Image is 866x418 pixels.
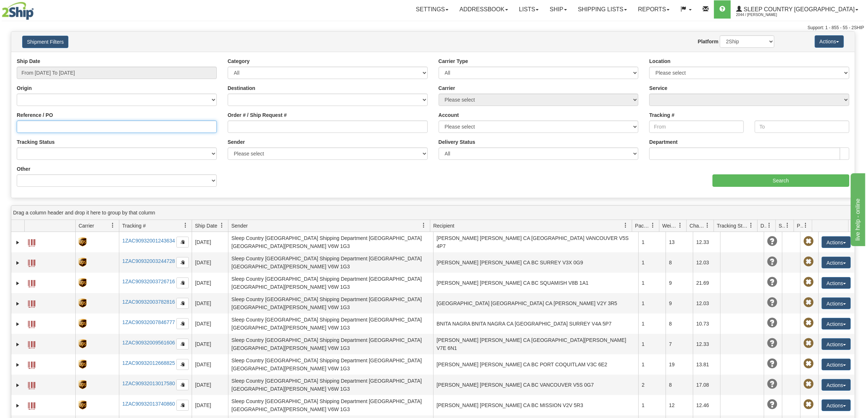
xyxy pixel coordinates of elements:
[822,359,851,370] button: Actions
[767,297,777,308] span: Unknown
[433,313,638,334] td: BNITA NAGRA BNITA NAGRA CA [GEOGRAPHIC_DATA] SURREY V4A 5P7
[803,277,814,287] span: Pickup Not Assigned
[439,58,468,65] label: Carrier Type
[228,354,433,375] td: Sleep Country [GEOGRAPHIC_DATA] Shipping Department [GEOGRAPHIC_DATA] [GEOGRAPHIC_DATA][PERSON_NA...
[176,339,189,350] button: Copy to clipboard
[122,380,175,386] a: 1ZAC90932013017580
[638,334,666,354] td: 1
[822,318,851,330] button: Actions
[228,58,250,65] label: Category
[17,111,53,119] label: Reference / PO
[439,111,459,119] label: Account
[192,293,228,313] td: [DATE]
[433,273,638,293] td: [PERSON_NAME] [PERSON_NAME] CA BC SQUAMISH V8B 1A1
[14,341,21,348] a: Expand
[195,222,217,229] span: Ship Date
[693,395,720,415] td: 12.46
[767,359,777,369] span: Unknown
[192,313,228,334] td: [DATE]
[822,297,851,309] button: Actions
[418,219,430,232] a: Sender filter column settings
[701,219,714,232] a: Charge filter column settings
[803,318,814,328] span: Pickup Not Assigned
[638,293,666,313] td: 1
[666,273,693,293] td: 9
[803,399,814,410] span: Pickup Not Assigned
[849,172,865,246] iframe: chat widget
[649,58,670,65] label: Location
[79,360,86,369] img: 8 - UPS
[28,236,35,248] a: Label
[439,84,455,92] label: Carrier
[122,401,175,407] a: 1ZAC90932013740860
[192,334,228,354] td: [DATE]
[79,380,86,389] img: 8 - UPS
[693,252,720,273] td: 12.03
[79,222,94,229] span: Carrier
[433,232,638,252] td: [PERSON_NAME] [PERSON_NAME] CA [GEOGRAPHIC_DATA] VANCOUVER V5S 4P7
[228,313,433,334] td: Sleep Country [GEOGRAPHIC_DATA] Shipping Department [GEOGRAPHIC_DATA] [GEOGRAPHIC_DATA][PERSON_NA...
[122,222,146,229] span: Tracking #
[779,222,785,229] span: Shipment Issues
[803,359,814,369] span: Pickup Not Assigned
[14,239,21,246] a: Expand
[666,354,693,375] td: 19
[122,238,175,244] a: 1ZAC90932001243634
[693,313,720,334] td: 10.73
[433,334,638,354] td: [PERSON_NAME] [PERSON_NAME] CA [GEOGRAPHIC_DATA][PERSON_NAME] V7E 6N1
[638,273,666,293] td: 1
[228,232,433,252] td: Sleep Country [GEOGRAPHIC_DATA] Shipping Department [GEOGRAPHIC_DATA] [GEOGRAPHIC_DATA][PERSON_NA...
[228,252,433,273] td: Sleep Country [GEOGRAPHIC_DATA] Shipping Department [GEOGRAPHIC_DATA] [GEOGRAPHIC_DATA][PERSON_NA...
[28,358,35,370] a: Label
[176,359,189,370] button: Copy to clipboard
[28,256,35,268] a: Label
[767,257,777,267] span: Unknown
[2,2,34,20] img: logo2044.jpg
[11,206,855,220] div: grid grouping header
[176,400,189,411] button: Copy to clipboard
[767,338,777,348] span: Unknown
[192,395,228,415] td: [DATE]
[28,318,35,329] a: Label
[14,280,21,287] a: Expand
[647,219,659,232] a: Packages filter column settings
[767,277,777,287] span: Unknown
[693,293,720,313] td: 12.03
[17,138,55,146] label: Tracking Status
[79,319,86,328] img: 8 - UPS
[822,277,851,289] button: Actions
[666,252,693,273] td: 8
[17,84,32,92] label: Origin
[666,313,693,334] td: 8
[755,121,849,133] input: To
[674,219,686,232] a: Weight filter column settings
[638,395,666,415] td: 1
[122,299,175,305] a: 1ZAC90932003782816
[192,375,228,395] td: [DATE]
[822,379,851,391] button: Actions
[228,293,433,313] td: Sleep Country [GEOGRAPHIC_DATA] Shipping Department [GEOGRAPHIC_DATA] [GEOGRAPHIC_DATA][PERSON_NA...
[231,222,248,229] span: Sender
[79,237,86,247] img: 8 - UPS
[192,252,228,273] td: [DATE]
[17,58,40,65] label: Ship Date
[635,222,650,229] span: Packages
[79,258,86,267] img: 8 - UPS
[731,0,864,19] a: Sleep Country [GEOGRAPHIC_DATA] 2044 / [PERSON_NAME]
[763,219,775,232] a: Delivery Status filter column settings
[192,232,228,252] td: [DATE]
[5,4,67,13] div: live help - online
[662,222,678,229] span: Weight
[228,111,287,119] label: Order # / Ship Request #
[28,338,35,350] a: Label
[28,399,35,411] a: Label
[666,395,693,415] td: 12
[803,297,814,308] span: Pickup Not Assigned
[544,0,572,19] a: Ship
[693,334,720,354] td: 12.33
[454,0,514,19] a: Addressbook
[176,257,189,268] button: Copy to clipboard
[693,232,720,252] td: 12.33
[803,257,814,267] span: Pickup Not Assigned
[514,0,544,19] a: Lists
